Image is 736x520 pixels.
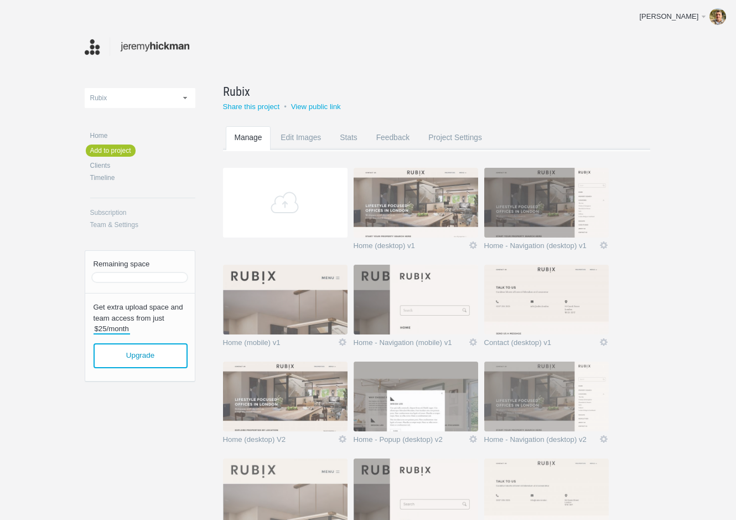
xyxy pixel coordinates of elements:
a: Edit Images [272,126,330,170]
a: Icon [338,434,348,444]
a: Icon [599,337,609,347]
a: Icon [599,434,609,444]
a: Feedback [367,126,419,170]
a: Contact (desktop) v1 [484,339,599,350]
a: Rubix [223,83,630,100]
div: Remaining space in your account [92,273,187,282]
img: jeremyhickman_7z3ywu_thumb.jpg [484,168,609,238]
a: View public link [291,102,341,111]
img: jeremyhickman_qzlksp_v2_thumb.jpg [484,362,609,431]
a: Icon [468,240,478,250]
a: Subscription [90,209,195,216]
a: Home - Navigation (mobile) v1 [354,339,468,350]
img: jeremyhickman_ve3af8_thumb.jpg [484,265,609,334]
a: Icon [599,240,609,250]
img: b519333ec108e72885a1c333a6030d69 [709,8,726,25]
img: jeremyhickman_i765p9_thumb.jpg [354,362,478,431]
span: Rubix [90,94,107,102]
a: Add to project [86,145,136,157]
a: Home (desktop) V2 [223,436,338,447]
a: Team & Settings [90,222,195,228]
a: Icon [468,337,478,347]
a: [PERSON_NAME] [631,6,730,28]
a: Icon [338,337,348,347]
a: Home [90,132,195,139]
a: Icon [468,434,478,444]
img: jeremyhickman_0xh5z0_thumb.jpg [354,168,478,238]
p: Get extra upload space and team access from just [85,293,195,335]
span: View available plans [94,343,188,368]
span: Rubix [223,83,250,100]
a: Stats [331,126,366,170]
a: Home (desktop) v1 [354,242,468,253]
a: Add [223,168,348,238]
a: Home - Navigation (desktop) v2 [484,436,599,447]
a: Manage [226,126,271,170]
img: jeremyhickman_gdyvgg_v3_thumb.jpg [223,265,348,334]
a: Timeline [90,174,195,181]
a: Home (mobile) v1 [223,339,338,350]
img: jeremyhickman_zzwz3m_v2_thumb.jpg [223,362,348,431]
a: Clients [90,162,195,169]
img: jeremyhickman_lik7q5_thumb.jpg [354,265,478,334]
a: Home - Navigation (desktop) v1 [484,242,599,253]
a: Share this project [223,102,280,111]
img: jeremyhickman-logo_20211012012317.png [85,36,190,58]
a: Remaining space Get extra upload space and team access from just$25/month Upgrade [85,250,195,382]
a: Project Settings [419,126,491,170]
h1: Upload space remaining in your account [85,260,195,267]
small: • [284,102,287,111]
strong: $25/month [94,325,130,334]
a: Home - Popup (desktop) v2 [354,436,468,447]
div: [PERSON_NAME] [639,11,699,22]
